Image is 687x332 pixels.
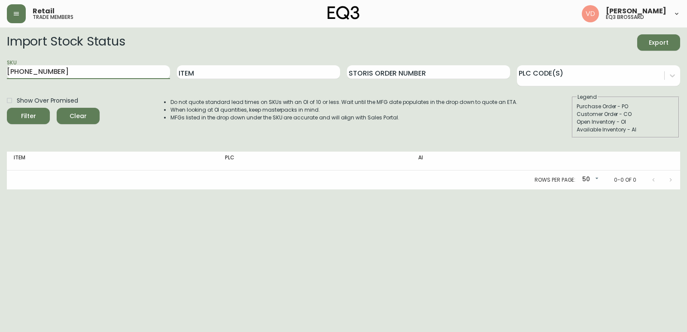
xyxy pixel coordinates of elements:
span: Show Over Promised [17,96,78,105]
h5: trade members [33,15,73,20]
th: PLC [218,152,411,171]
span: [PERSON_NAME] [606,8,666,15]
h2: Import Stock Status [7,34,125,51]
button: Filter [7,108,50,124]
li: MFGs listed in the drop down under the SKU are accurate and will align with Sales Portal. [170,114,517,122]
span: Export [644,37,673,48]
div: 50 [579,173,600,187]
li: When looking at OI quantities, keep masterpacks in mind. [170,106,517,114]
th: AI [411,152,565,171]
button: Clear [57,108,100,124]
p: 0-0 of 0 [614,176,636,184]
img: 34cbe8de67806989076631741e6a7c6b [582,5,599,22]
h5: eq3 brossard [606,15,644,20]
li: Do not quote standard lead times on SKUs with an OI of 10 or less. Wait until the MFG date popula... [170,98,517,106]
div: Purchase Order - PO [577,103,675,110]
span: Retail [33,8,55,15]
button: Export [637,34,680,51]
img: logo [328,6,359,20]
p: Rows per page: [535,176,575,184]
span: Clear [64,111,93,122]
th: Item [7,152,218,171]
div: Customer Order - CO [577,110,675,118]
div: Open Inventory - OI [577,118,675,126]
div: Available Inventory - AI [577,126,675,134]
legend: Legend [577,93,598,101]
